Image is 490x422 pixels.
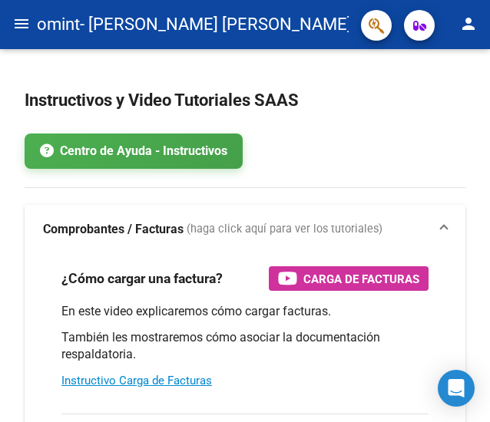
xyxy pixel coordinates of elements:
[80,8,352,41] span: - [PERSON_NAME] [PERSON_NAME]
[61,268,223,289] h3: ¿Cómo cargar una factura?
[25,86,465,115] h2: Instructivos y Video Tutoriales SAAS
[61,303,429,320] p: En este video explicaremos cómo cargar facturas.
[43,221,184,238] strong: Comprobantes / Facturas
[61,329,429,363] p: También les mostraremos cómo asociar la documentación respaldatoria.
[269,266,429,291] button: Carga de Facturas
[61,374,212,387] a: Instructivo Carga de Facturas
[303,269,419,288] span: Carga de Facturas
[25,205,465,254] mat-expansion-panel-header: Comprobantes / Facturas (haga click aquí para ver los tutoriales)
[25,134,243,169] a: Centro de Ayuda - Instructivos
[459,15,478,33] mat-icon: person
[438,370,475,407] div: Open Intercom Messenger
[187,221,382,238] span: (haga click aquí para ver los tutoriales)
[37,8,80,41] span: omint
[12,15,31,33] mat-icon: menu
